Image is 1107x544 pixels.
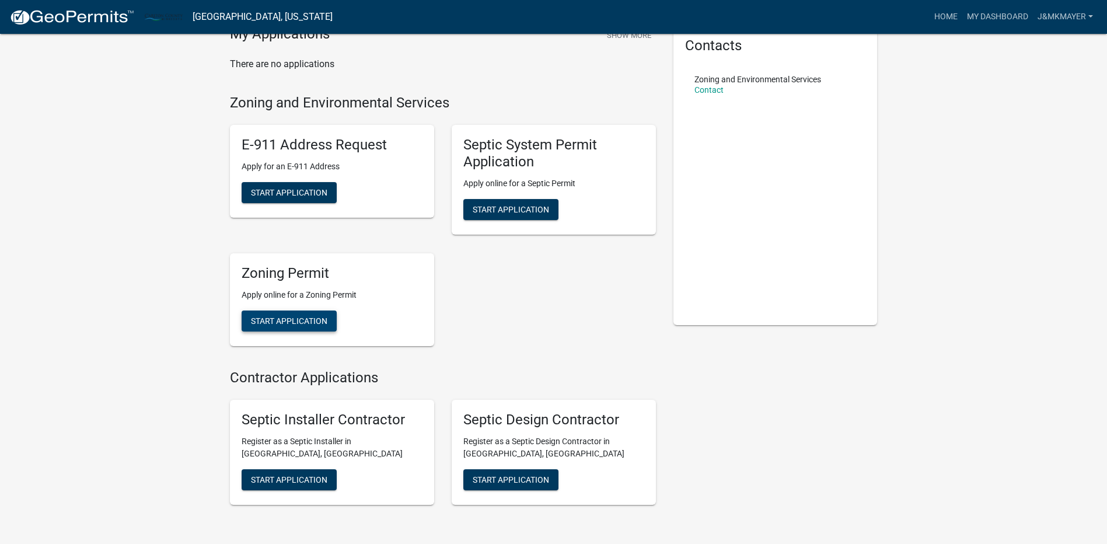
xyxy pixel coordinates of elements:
[242,311,337,332] button: Start Application
[144,9,183,25] img: Carlton County, Minnesota
[694,85,724,95] a: Contact
[251,316,327,325] span: Start Application
[242,469,337,490] button: Start Application
[230,95,656,111] h4: Zoning and Environmental Services
[463,469,558,490] button: Start Application
[473,204,549,214] span: Start Application
[685,37,866,54] h5: Contacts
[230,57,656,71] p: There are no applications
[242,137,422,154] h5: E-911 Address Request
[242,289,422,301] p: Apply online for a Zoning Permit
[463,177,644,190] p: Apply online for a Septic Permit
[230,369,656,386] h4: Contractor Applications
[473,475,549,484] span: Start Application
[463,137,644,170] h5: Septic System Permit Application
[230,26,330,43] h4: My Applications
[694,75,821,83] p: Zoning and Environmental Services
[230,369,656,515] wm-workflow-list-section: Contractor Applications
[242,161,422,173] p: Apply for an E-911 Address
[962,6,1033,28] a: My Dashboard
[463,435,644,460] p: Register as a Septic Design Contractor in [GEOGRAPHIC_DATA], [GEOGRAPHIC_DATA]
[251,475,327,484] span: Start Application
[463,199,558,220] button: Start Application
[242,412,422,428] h5: Septic Installer Contractor
[602,26,656,45] button: Show More
[242,265,422,282] h5: Zoning Permit
[463,412,644,428] h5: Septic Design Contractor
[1033,6,1098,28] a: J&MKMayer
[242,435,422,460] p: Register as a Septic Installer in [GEOGRAPHIC_DATA], [GEOGRAPHIC_DATA]
[930,6,962,28] a: Home
[193,7,333,27] a: [GEOGRAPHIC_DATA], [US_STATE]
[242,182,337,203] button: Start Application
[251,188,327,197] span: Start Application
